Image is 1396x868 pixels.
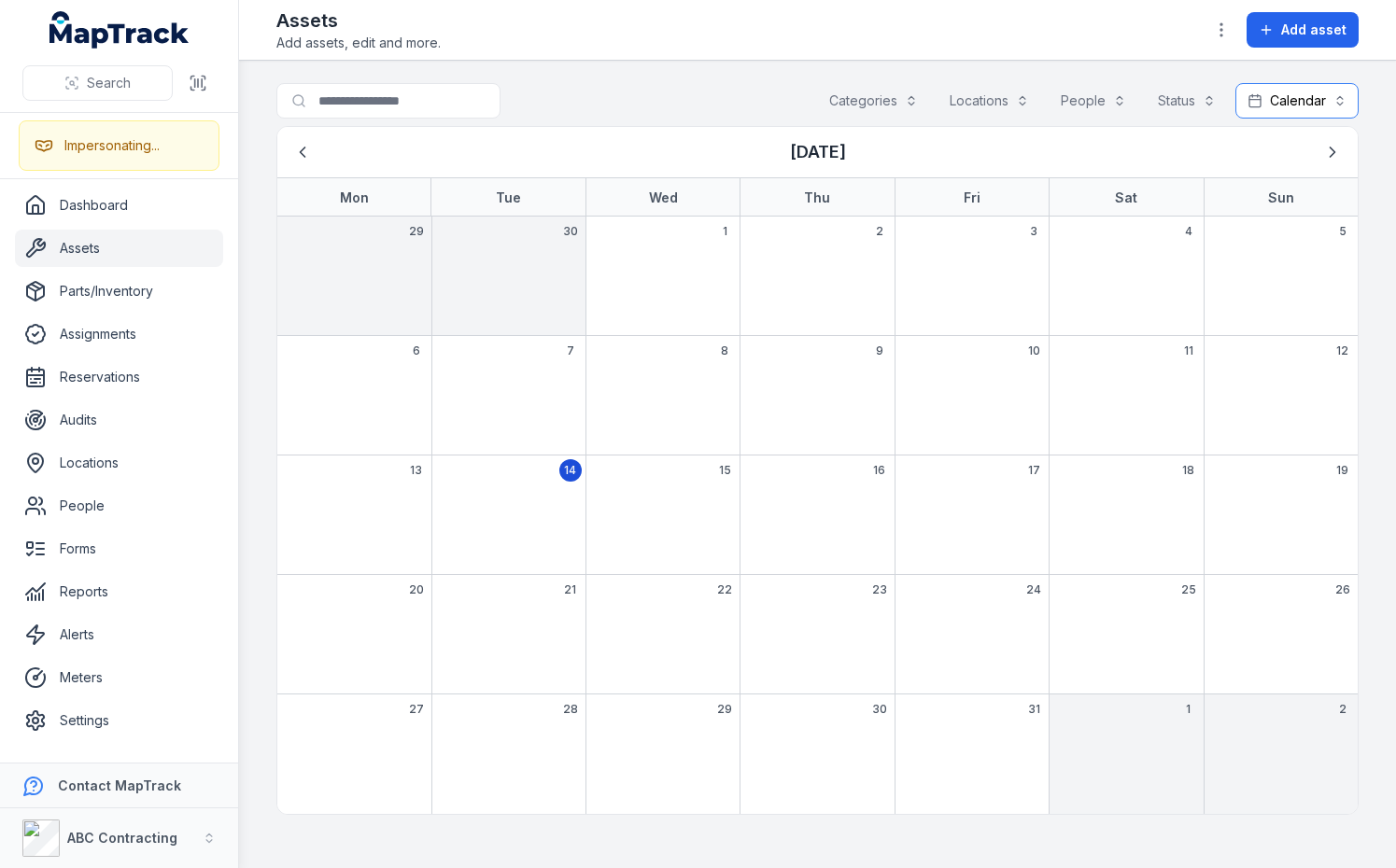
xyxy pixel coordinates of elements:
[567,343,574,358] span: 7
[1281,21,1347,39] span: Add asset
[1182,463,1194,478] span: 18
[1028,463,1040,478] span: 17
[496,189,521,205] strong: Tue
[964,189,980,205] strong: Fri
[64,136,160,155] div: Impersonating...
[876,343,883,358] span: 9
[15,702,223,739] a: Settings
[1335,582,1350,597] span: 26
[1028,343,1040,358] span: 10
[717,582,732,597] span: 22
[276,34,441,52] span: Add assets, edit and more.
[563,702,578,717] span: 28
[1336,343,1348,358] span: 12
[409,702,424,717] span: 27
[1339,224,1347,239] span: 5
[1336,463,1348,478] span: 19
[58,777,181,793] strong: Contact MapTrack
[15,187,223,224] a: Dashboard
[1184,343,1193,358] span: 11
[413,343,420,358] span: 6
[277,127,1358,814] div: October 2025
[564,582,576,597] span: 21
[649,189,678,205] strong: Wed
[717,702,732,717] span: 29
[1186,702,1191,717] span: 1
[1049,83,1138,119] button: People
[15,530,223,567] a: Forms
[409,582,424,597] span: 20
[1185,224,1192,239] span: 4
[15,273,223,310] a: Parts/Inventory
[1026,582,1041,597] span: 24
[721,343,728,358] span: 8
[49,11,190,49] a: MapTrack
[15,487,223,525] a: People
[87,74,131,92] span: Search
[1028,702,1040,717] span: 31
[1146,83,1228,119] button: Status
[15,230,223,267] a: Assets
[1247,12,1359,48] button: Add asset
[1315,134,1350,170] button: Next
[719,463,731,478] span: 15
[1030,224,1037,239] span: 3
[876,224,883,239] span: 2
[563,224,578,239] span: 30
[790,139,846,165] h3: [DATE]
[564,463,576,478] span: 14
[22,65,173,101] button: Search
[1235,83,1359,119] button: Calendar
[15,616,223,653] a: Alerts
[1181,582,1196,597] span: 25
[15,315,223,353] a: Assignments
[410,463,422,478] span: 13
[15,401,223,439] a: Audits
[15,573,223,610] a: Reports
[15,358,223,396] a: Reservations
[804,189,830,205] strong: Thu
[276,7,441,34] h2: Assets
[1115,189,1137,205] strong: Sat
[409,224,424,239] span: 29
[67,830,177,846] strong: ABC Contracting
[872,702,887,717] span: 30
[1268,189,1294,205] strong: Sun
[285,134,320,170] button: Previous
[872,582,887,597] span: 23
[1339,702,1347,717] span: 2
[15,659,223,696] a: Meters
[723,224,727,239] span: 1
[873,463,885,478] span: 16
[340,189,369,205] strong: Mon
[15,444,223,482] a: Locations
